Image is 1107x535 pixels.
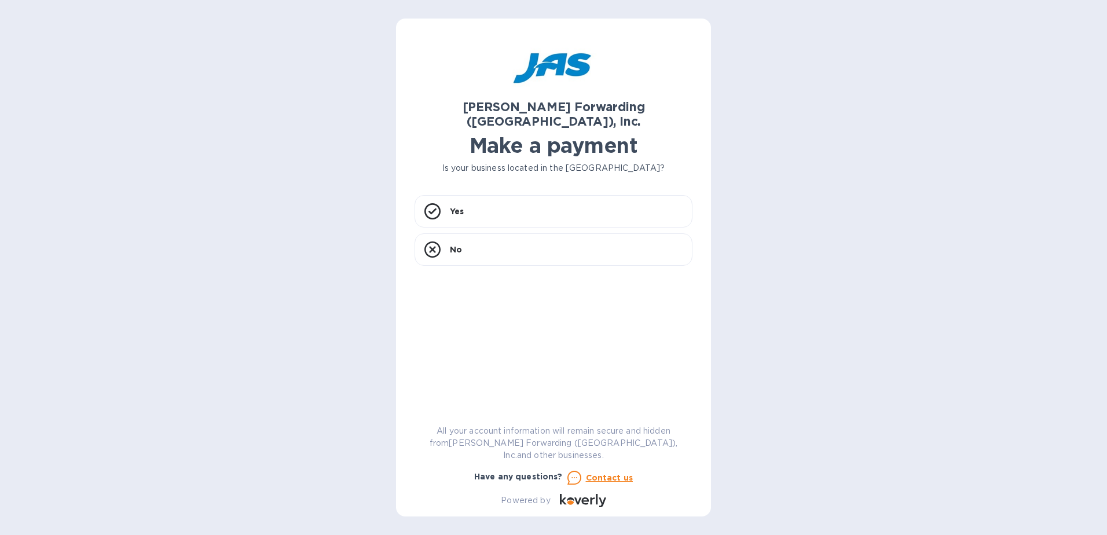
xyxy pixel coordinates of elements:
[415,133,692,157] h1: Make a payment
[463,100,645,129] b: [PERSON_NAME] Forwarding ([GEOGRAPHIC_DATA]), Inc.
[501,494,550,507] p: Powered by
[450,244,462,255] p: No
[450,206,464,217] p: Yes
[415,162,692,174] p: Is your business located in the [GEOGRAPHIC_DATA]?
[474,472,563,481] b: Have any questions?
[586,473,633,482] u: Contact us
[415,425,692,461] p: All your account information will remain secure and hidden from [PERSON_NAME] Forwarding ([GEOGRA...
